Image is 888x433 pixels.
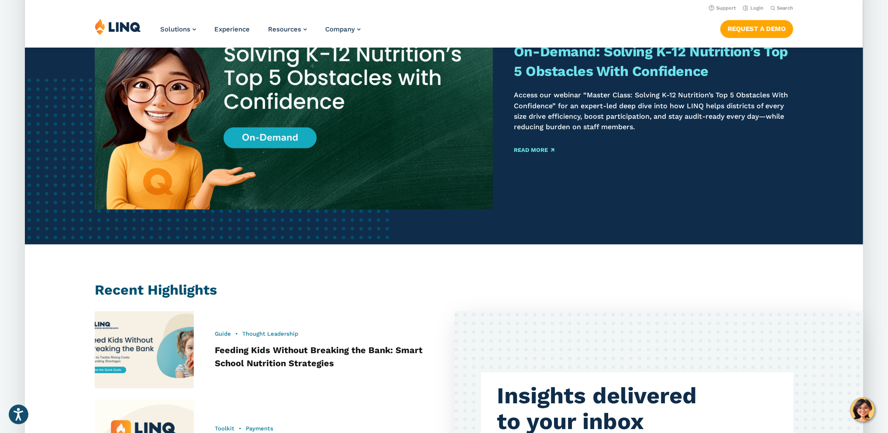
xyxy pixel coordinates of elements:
span: Search [777,5,793,11]
a: Login [743,5,764,11]
span: Resources [268,25,301,33]
nav: Utility Navigation [25,3,863,12]
a: Guide [215,330,231,337]
a: Solutions [160,25,196,33]
a: On-Demand: Solving K-12 Nutrition’s Top 5 Obstacles With Confidence [514,43,788,79]
a: Feeding Kids Without Breaking the Bank: Smart School Nutrition Strategies [215,345,423,368]
nav: Primary Navigation [160,18,361,47]
h2: Recent Highlights [95,280,793,300]
a: Company [325,25,361,33]
a: Experience [214,25,250,33]
div: • [215,425,434,433]
a: Resources [268,25,307,33]
a: Thought Leadership [243,330,299,337]
img: LINQ | K‑12 Software [95,18,141,35]
span: Company [325,25,355,33]
div: • [215,330,434,338]
nav: Button Navigation [720,18,793,38]
a: Payments [246,425,274,432]
span: Solutions [160,25,190,33]
a: Toolkit [215,425,235,432]
img: Feeding Kids without Breaking the Bank [95,311,194,388]
button: Open Search Bar [771,5,793,11]
button: Hello, have a question? Let’s chat. [850,398,875,422]
a: Read More [514,147,554,153]
a: Support [709,5,736,11]
p: Access our webinar “Master Class: Solving K-12 Nutrition’s Top 5 Obstacles With Confidence” for a... [514,90,793,132]
a: Request a Demo [720,20,793,38]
